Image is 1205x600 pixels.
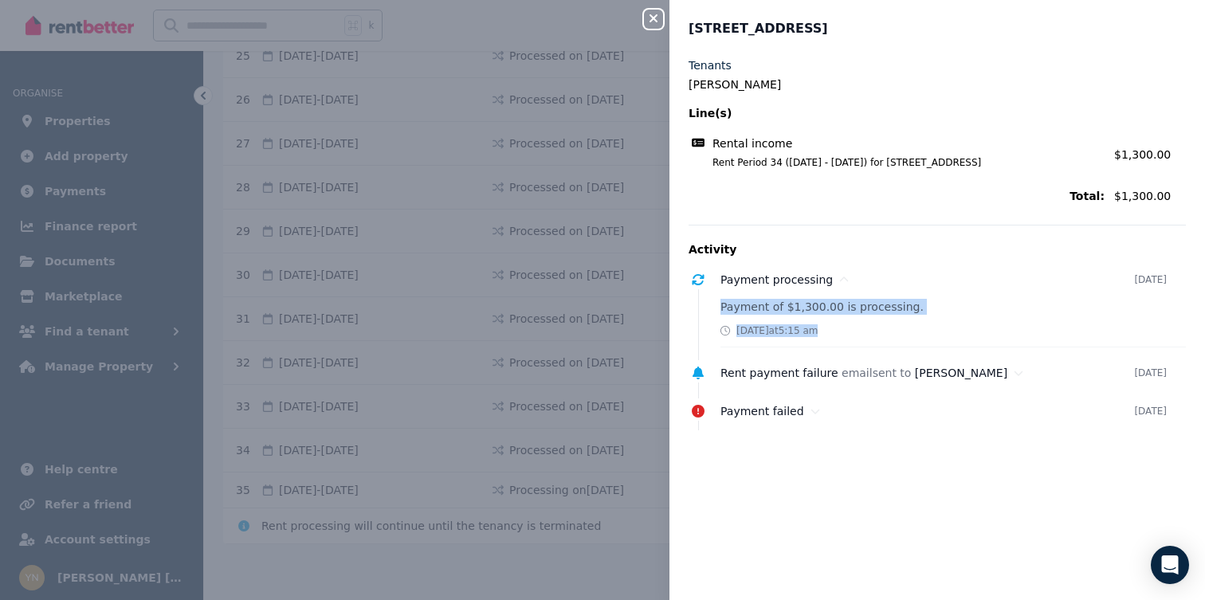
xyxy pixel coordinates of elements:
[720,367,838,379] span: Rent payment failure
[712,135,792,151] span: Rental income
[689,76,1186,92] legend: [PERSON_NAME]
[1134,273,1167,286] time: [DATE]
[1151,546,1189,584] div: Open Intercom Messenger
[689,105,1105,121] span: Line(s)
[720,405,804,418] span: Payment failed
[689,57,732,73] label: Tenants
[689,19,828,38] span: [STREET_ADDRESS]
[689,188,1105,204] span: Total:
[693,156,1105,169] span: Rent Period 34 ([DATE] - [DATE]) for [STREET_ADDRESS]
[1134,367,1167,379] time: [DATE]
[720,273,833,286] span: Payment processing
[720,299,1186,315] p: Payment of $1,300.00 is processing.
[1134,405,1167,418] time: [DATE]
[1114,188,1186,204] span: $1,300.00
[915,367,1007,379] span: [PERSON_NAME]
[720,365,1134,381] div: email sent to
[1114,148,1171,161] span: $1,300.00
[689,241,1186,257] p: Activity
[736,324,818,337] span: [DATE] at 5:15 am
